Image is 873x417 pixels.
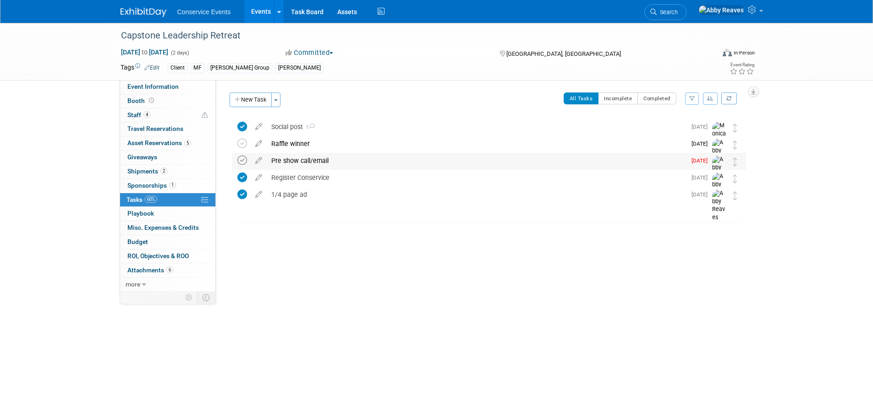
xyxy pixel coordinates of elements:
[721,92,737,104] a: Refresh
[127,83,179,90] span: Event Information
[730,63,754,67] div: Event Rating
[251,190,267,199] a: edit
[698,5,744,15] img: Abby Reaves
[692,141,712,147] span: [DATE]
[127,168,167,175] span: Shipments
[127,111,150,119] span: Staff
[120,264,215,277] a: Attachments6
[166,266,173,273] span: 6
[121,8,166,17] img: ExhibitDay
[120,165,215,179] a: Shipments2
[168,63,187,73] div: Client
[127,153,157,161] span: Giveaways
[127,252,189,260] span: ROI, Objectives & ROO
[120,80,215,94] a: Event Information
[733,49,755,56] div: In-Person
[712,173,726,205] img: Abby Reaves
[120,94,215,108] a: Booth
[120,235,215,249] a: Budget
[191,63,204,73] div: MF
[127,266,173,274] span: Attachments
[120,179,215,193] a: Sponsorships1
[120,278,215,292] a: more
[251,140,267,148] a: edit
[197,292,215,303] td: Toggle Event Tabs
[637,92,676,104] button: Completed
[657,9,678,16] span: Search
[251,173,267,182] a: edit
[121,63,159,73] td: Tags
[118,27,701,44] div: Capstone Leadership Retreat
[712,122,726,154] img: Monica Barnson
[145,196,157,203] span: 60%
[160,168,167,174] span: 2
[661,48,755,61] div: Event Format
[126,281,140,288] span: more
[692,191,712,198] span: [DATE]
[127,238,148,245] span: Budget
[723,49,732,56] img: Format-Inperson.png
[120,122,215,136] a: Travel Reservations
[712,156,726,188] img: Abby Reaves
[267,119,686,135] div: Social post
[127,125,183,132] span: Travel Reservations
[230,92,272,107] button: New Task
[712,139,726,171] img: Abby Reaves
[733,157,737,166] i: Move task
[275,63,324,73] div: [PERSON_NAME]
[208,63,272,73] div: [PERSON_NAME] Group
[251,157,267,165] a: edit
[120,108,215,122] a: Staff4
[177,8,231,16] span: Conservice Events
[143,111,150,118] span: 4
[140,49,149,56] span: to
[127,182,176,189] span: Sponsorships
[120,193,215,207] a: Tasks60%
[644,4,686,20] a: Search
[733,174,737,183] i: Move task
[120,151,215,164] a: Giveaways
[202,111,208,119] span: Potential Scheduling Conflict -- at least one attendee is tagged in another overlapping event.
[282,48,337,58] button: Committed
[127,210,154,217] span: Playbook
[251,123,267,131] a: edit
[147,97,156,104] span: Booth not reserved yet
[120,221,215,235] a: Misc. Expenses & Credits
[733,191,737,200] i: Move task
[712,190,726,222] img: Abby Reaves
[170,50,189,56] span: (2 days)
[733,124,737,132] i: Move task
[267,136,686,152] div: Raffle winner
[692,124,712,130] span: [DATE]
[303,125,315,130] span: 1
[733,141,737,149] i: Move task
[184,140,191,146] span: 5
[127,97,156,104] span: Booth
[506,50,621,57] span: [GEOGRAPHIC_DATA], [GEOGRAPHIC_DATA]
[692,157,712,164] span: [DATE]
[692,174,712,181] span: [DATE]
[127,139,191,146] span: Asset Reservations
[126,196,157,203] span: Tasks
[120,136,215,150] a: Asset Reservations5
[564,92,599,104] button: All Tasks
[267,187,686,202] div: 1/4 page ad
[144,65,159,71] a: Edit
[121,48,169,56] span: [DATE] [DATE]
[267,170,686,185] div: Register Conservice
[120,249,215,263] a: ROI, Objectives & ROO
[169,182,176,189] span: 1
[267,153,686,168] div: Pre show call/email
[127,224,199,231] span: Misc. Expenses & Credits
[181,292,197,303] td: Personalize Event Tab Strip
[598,92,638,104] button: Incomplete
[120,207,215,221] a: Playbook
